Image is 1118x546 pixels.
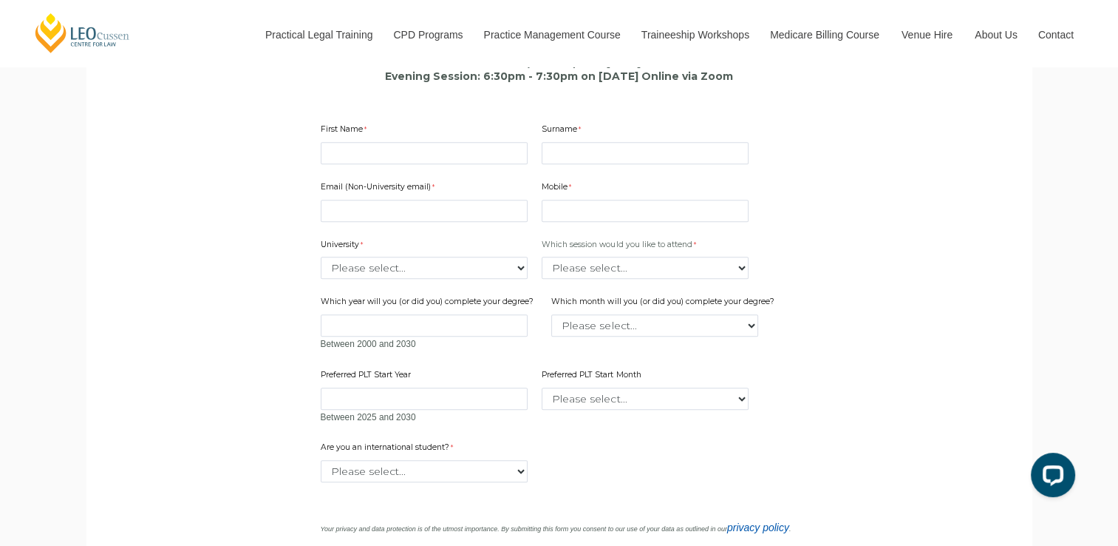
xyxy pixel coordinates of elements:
[542,369,644,384] label: Preferred PLT Start Month
[321,388,528,410] input: Preferred PLT Start Year
[321,412,416,422] span: Between 2025 and 2030
[1019,447,1081,509] iframe: LiveChat chat widget
[630,3,759,67] a: Traineeship Workshops
[321,442,468,456] label: Are you an international student?
[964,3,1027,67] a: About Us
[321,525,791,533] i: Your privacy and data protection is of the utmost importance. By submitting this form you consent...
[321,257,528,279] select: University
[321,239,367,254] label: University
[542,181,575,196] label: Mobile
[382,3,472,67] a: CPD Programs
[321,339,416,349] span: Between 2000 and 2030
[551,296,777,311] label: Which month will you (or did you) complete your degree?
[321,314,528,337] input: Which year will you (or did you) complete your degree?
[321,124,370,138] label: First Name
[542,257,749,279] select: Which session would you like to attend
[321,369,415,384] label: Preferred PLT Start Year
[542,200,749,222] input: Mobile
[542,142,749,164] input: Surname
[321,460,528,482] select: Are you an international student?
[890,3,964,67] a: Venue Hire
[321,296,537,311] label: Which year will you (or did you) complete your degree?
[542,388,749,410] select: Preferred PLT Start Month
[33,12,132,54] a: [PERSON_NAME] Centre for Law
[473,3,630,67] a: Practice Management Course
[542,124,584,138] label: Surname
[542,240,692,249] span: Which session would you like to attend
[727,522,789,533] a: privacy policy
[385,70,733,83] span: Evening Session: 6:30pm - 7:30pm on [DATE] Online via Zoom
[551,314,758,337] select: Which month will you (or did you) complete your degree?
[759,3,890,67] a: Medicare Billing Course
[321,200,528,222] input: Email (Non-University email)
[254,3,383,67] a: Practical Legal Training
[1027,3,1085,67] a: Contact
[321,181,438,196] label: Email (Non-University email)
[321,142,528,164] input: First Name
